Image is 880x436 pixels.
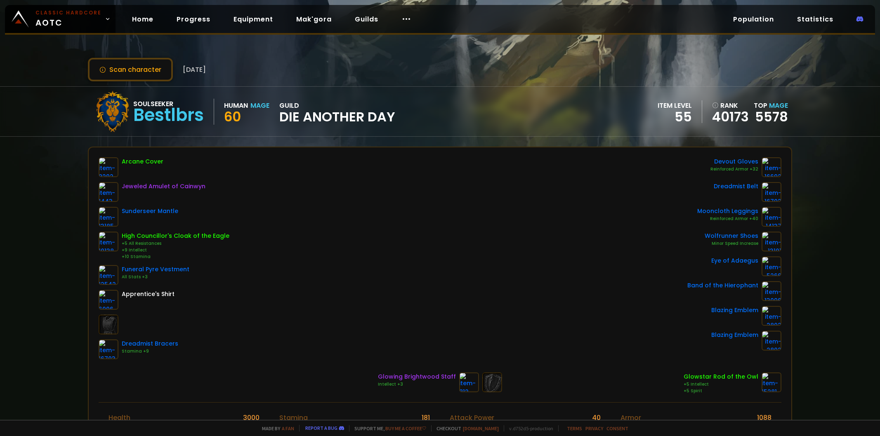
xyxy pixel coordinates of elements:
img: item-2802 [762,306,781,326]
div: Jeweled Amulet of Cainwyn [122,182,205,191]
a: Statistics [790,11,840,28]
div: +9 Intellect [122,247,229,254]
div: Blazing Emblem [711,306,758,315]
img: item-13096 [762,281,781,301]
img: item-1443 [99,182,118,202]
div: 181 [422,412,430,423]
span: AOTC [35,9,101,29]
div: Band of the Hierophant [687,281,758,290]
div: Eye of Adaegus [711,256,758,265]
div: Sunderseer Mantle [122,207,178,216]
img: item-12542 [99,265,118,285]
div: Armor [620,412,641,423]
a: Report a bug [305,425,337,431]
span: Checkout [431,425,499,431]
a: Consent [606,425,628,431]
div: Reinforced Armor +40 [697,216,758,222]
img: item-13101 [762,232,781,251]
div: Blazing Emblem [711,331,758,339]
div: Devout Gloves [710,157,758,166]
a: Buy me a coffee [385,425,426,431]
div: +5 Intellect [684,381,758,388]
div: All Stats +3 [122,274,189,280]
img: item-2802 [762,331,781,351]
a: 5578 [755,107,788,126]
div: Dreadmist Belt [714,182,758,191]
button: Scan character [88,58,173,81]
img: item-6096 [99,290,118,310]
div: 1088 [757,412,771,423]
img: item-13185 [99,207,118,227]
div: Dreadmist Bracers [122,339,178,348]
a: Terms [567,425,582,431]
div: 40 [592,412,601,423]
img: item-15281 [762,372,781,392]
div: Arcane Cover [122,157,163,166]
span: Support me, [349,425,426,431]
div: Human [224,100,248,111]
div: High Councillor's Cloak of the Eagle [122,232,229,240]
div: Wolfrunner Shoes [705,232,758,240]
div: +10 Stamina [122,254,229,260]
img: item-16702 [762,182,781,202]
div: Mooncloth Leggings [697,207,758,216]
div: +5 All Resistances [122,240,229,247]
div: guild [279,100,395,123]
a: Progress [170,11,217,28]
div: Bestlbrs [133,109,204,121]
span: Die Another Day [279,111,395,123]
div: Funeral Pyre Vestment [122,265,189,274]
span: [DATE] [183,64,206,75]
div: item level [658,100,692,111]
img: item-16703 [99,339,118,359]
a: [DOMAIN_NAME] [463,425,499,431]
div: Stamina [279,412,308,423]
a: Home [125,11,160,28]
span: v. d752d5 - production [504,425,553,431]
div: Apprentice's Shirt [122,290,175,299]
a: Classic HardcoreAOTC [5,5,116,33]
img: item-5266 [762,256,781,276]
span: Mage [769,101,788,110]
img: item-14137 [762,207,781,227]
a: Equipment [227,11,280,28]
div: Minor Speed Increase [705,240,758,247]
div: Glowstar Rod of the Owl [684,372,758,381]
img: item-8292 [99,157,118,177]
a: a fan [282,425,294,431]
div: Mage [250,100,269,111]
div: 3000 [243,412,260,423]
div: Glowing Brightwood Staff [378,372,456,381]
small: Classic Hardcore [35,9,101,17]
span: Made by [257,425,294,431]
a: Population [727,11,781,28]
span: 60 [224,107,241,126]
div: +5 Spirit [684,388,758,394]
div: 55 [658,111,692,123]
div: Top [754,100,788,111]
div: Reinforced Armor +32 [710,166,758,173]
div: Soulseeker [133,99,204,109]
a: Privacy [585,425,603,431]
div: Stamina +9 [122,348,178,355]
div: Intellect +3 [378,381,456,388]
a: Mak'gora [290,11,338,28]
div: Health [109,412,130,423]
div: Attack Power [450,412,494,423]
img: item-16692 [762,157,781,177]
img: item-10138 [99,232,118,251]
div: rank [712,100,749,111]
img: item-812 [459,372,479,392]
a: 40173 [712,111,749,123]
a: Guilds [348,11,385,28]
